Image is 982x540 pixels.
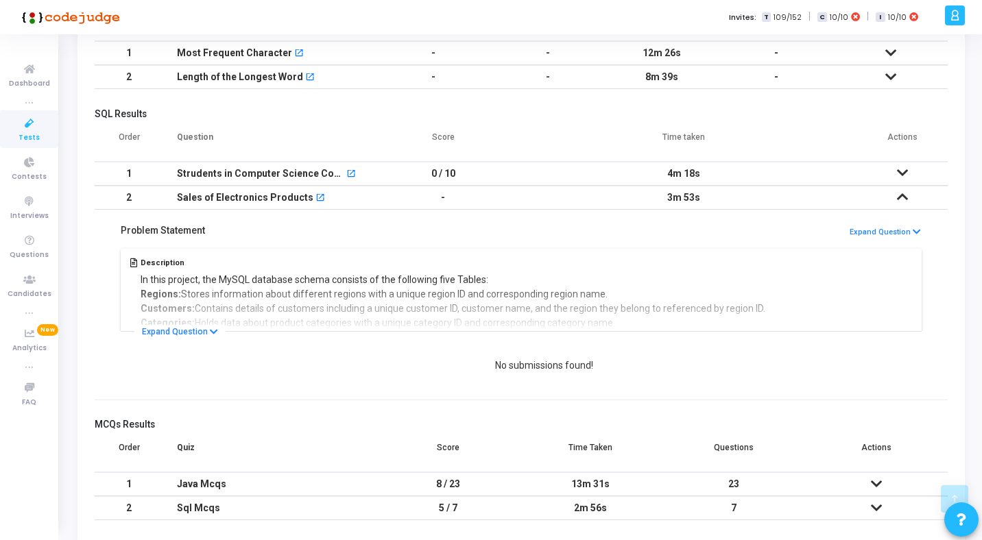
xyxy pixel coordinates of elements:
th: Actions [857,123,948,162]
div: 2m 56s [533,497,648,519]
td: 3m 53s [510,186,857,210]
td: 12m 26s [605,41,719,65]
th: Actions [805,434,948,472]
span: 10/10 [830,12,848,23]
td: 1 [95,162,163,186]
mat-icon: open_in_new [305,73,315,83]
td: 4m 18s [510,162,857,186]
span: | [867,10,869,24]
div: Length of the Longest Word [177,66,303,88]
td: - [376,65,491,89]
h5: MCQs Results [95,419,948,430]
td: - [491,41,606,65]
span: Dashboard [9,78,50,90]
img: logo [17,3,120,31]
td: 8 / 23 [376,472,519,496]
mat-icon: open_in_new [346,170,356,180]
div: Java Mcqs [177,473,363,495]
td: 2 [95,496,163,520]
td: 8m 39s [605,65,719,89]
td: 7 [662,496,805,520]
td: 1 [95,472,163,496]
span: T [762,12,771,23]
div: Sales of Electronics Products [177,186,313,209]
td: 5 / 7 [376,496,519,520]
th: Time taken [510,123,857,162]
th: Order [95,123,163,162]
th: Score [376,434,519,472]
td: - [376,41,491,65]
div: 13m 31s [533,473,648,495]
span: | [809,10,811,24]
label: Invites: [729,12,756,23]
h5: Description [141,258,913,267]
p: In this project, the MySQL database schema consists of the following five Tables: Stores informat... [141,273,913,373]
div: Strudents in Computer Science Course [177,162,344,185]
div: Most Frequent Character [177,42,292,64]
td: 23 [662,472,805,496]
div: No submissions found! [117,354,970,377]
th: Score [376,123,510,162]
h5: Problem Statement [121,225,205,236]
button: Expand Question [849,226,922,239]
td: - [376,186,510,210]
span: - [774,47,778,58]
td: 2 [95,186,163,210]
td: 0 / 10 [376,162,510,186]
td: 1 [95,41,163,65]
span: Tests [19,132,40,144]
th: Time Taken [519,434,662,472]
span: FAQ [22,397,36,408]
span: - [774,71,778,82]
span: Contests [12,171,47,183]
mat-icon: open_in_new [294,49,304,59]
span: 10/10 [888,12,907,23]
th: Quiz [163,434,376,472]
td: - [491,65,606,89]
span: Candidates [8,289,51,300]
th: Question [163,123,376,162]
div: Sql Mcqs [177,497,363,519]
span: C [817,12,826,23]
span: I [876,12,885,23]
span: Analytics [12,343,47,354]
td: 2 [95,65,163,89]
button: Expand Question [134,325,226,339]
span: 109/152 [774,12,802,23]
mat-icon: open_in_new [315,194,325,204]
th: Order [95,434,163,472]
span: Interviews [10,210,49,222]
span: New [37,324,58,336]
span: Questions [10,249,49,261]
th: Questions [662,434,805,472]
h5: SQL Results [95,108,948,120]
